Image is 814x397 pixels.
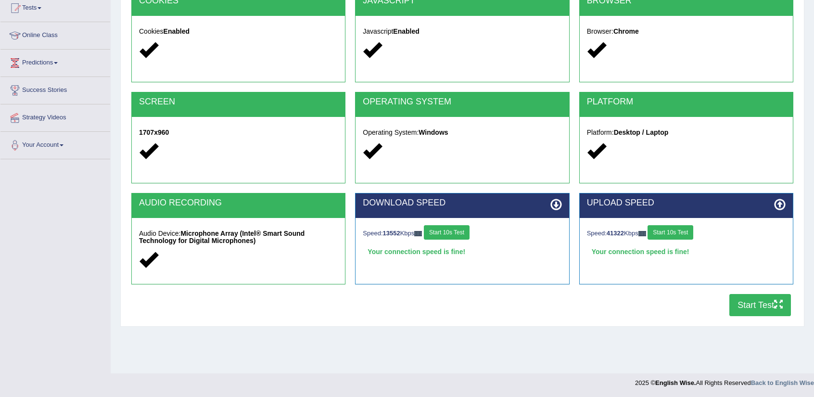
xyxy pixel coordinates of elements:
div: Speed: Kbps [363,225,561,242]
button: Start 10s Test [648,225,693,240]
button: Start 10s Test [424,225,470,240]
img: ajax-loader-fb-connection.gif [414,231,422,236]
strong: Chrome [613,27,639,35]
strong: Enabled [393,27,419,35]
h5: Platform: [587,129,786,136]
h5: Cookies [139,28,338,35]
a: Predictions [0,50,110,74]
div: Speed: Kbps [587,225,786,242]
h2: AUDIO RECORDING [139,198,338,208]
strong: Microphone Array (Intel® Smart Sound Technology for Digital Microphones) [139,230,305,244]
strong: English Wise. [655,379,696,386]
h5: Operating System: [363,129,561,136]
button: Start Test [729,294,791,316]
strong: 13552 [383,230,400,237]
h5: Audio Device: [139,230,338,245]
strong: Desktop / Laptop [614,128,669,136]
h5: Javascript [363,28,561,35]
img: ajax-loader-fb-connection.gif [638,231,646,236]
strong: 41322 [607,230,624,237]
a: Your Account [0,132,110,156]
div: Your connection speed is fine! [587,244,786,259]
div: Your connection speed is fine! [363,244,561,259]
strong: 1707x960 [139,128,169,136]
a: Back to English Wise [751,379,814,386]
h2: UPLOAD SPEED [587,198,786,208]
h2: SCREEN [139,97,338,107]
strong: Windows [419,128,448,136]
div: 2025 © All Rights Reserved [635,373,814,387]
h5: Browser: [587,28,786,35]
a: Strategy Videos [0,104,110,128]
h2: PLATFORM [587,97,786,107]
a: Success Stories [0,77,110,101]
strong: Enabled [164,27,190,35]
h2: OPERATING SYSTEM [363,97,561,107]
h2: DOWNLOAD SPEED [363,198,561,208]
a: Online Class [0,22,110,46]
